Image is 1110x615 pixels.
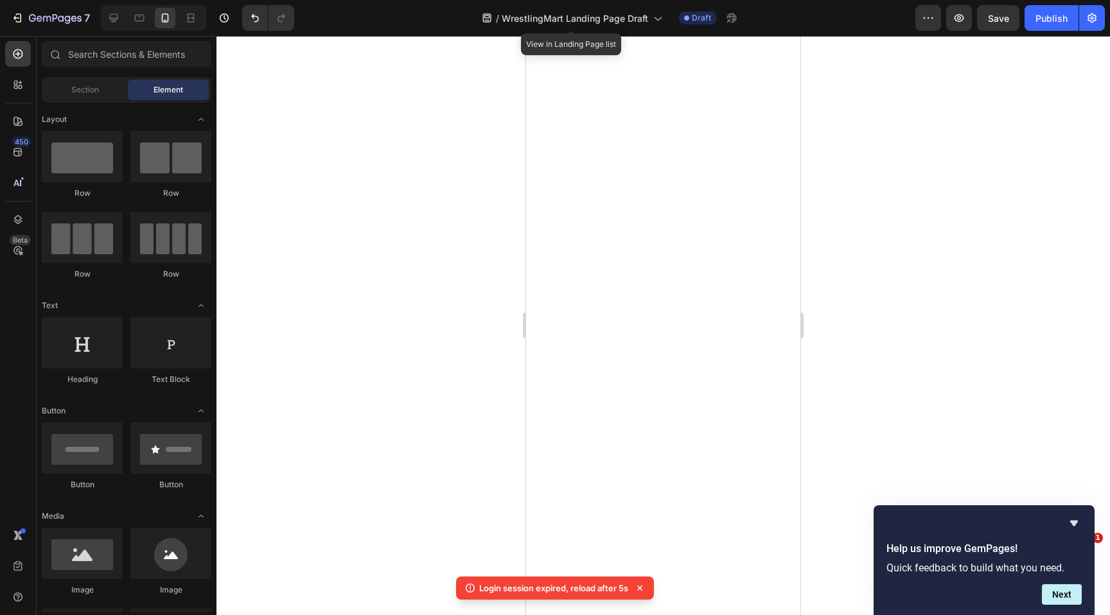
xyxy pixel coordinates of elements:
button: Hide survey [1066,515,1082,531]
span: Layout [42,114,67,125]
span: Toggle open [191,401,211,421]
div: 450 [12,137,31,147]
input: Search Sections & Elements [42,41,211,67]
div: Beta [10,235,31,245]
h2: Help us improve GemPages! [886,541,1082,557]
button: Next question [1042,584,1082,605]
p: Quick feedback to build what you need. [886,562,1082,574]
span: Button [42,405,66,417]
div: Row [130,187,211,199]
iframe: Design area [526,36,800,615]
div: Row [42,268,123,280]
span: Element [154,84,183,96]
div: Row [130,268,211,280]
div: Image [130,584,211,596]
span: Toggle open [191,295,211,316]
span: WrestlingMart Landing Page Draft [502,12,648,25]
div: Image [42,584,123,596]
span: / [496,12,499,25]
div: Publish [1035,12,1068,25]
div: Heading [42,374,123,385]
span: Draft [692,12,711,24]
button: Publish [1025,5,1079,31]
div: Undo/Redo [242,5,294,31]
div: Row [42,187,123,199]
button: Save [977,5,1019,31]
span: 1 [1093,533,1103,543]
div: Text Block [130,374,211,385]
p: Login session expired, reload after 5s [479,582,628,594]
span: Toggle open [191,506,211,526]
button: 7 [5,5,96,31]
span: Toggle open [191,109,211,130]
div: Help us improve GemPages! [886,515,1082,605]
span: Save [988,13,1009,24]
p: 7 [84,10,90,26]
span: Media [42,510,64,522]
span: Text [42,300,58,311]
div: Button [130,479,211,490]
div: Button [42,479,123,490]
span: Section [71,84,99,96]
